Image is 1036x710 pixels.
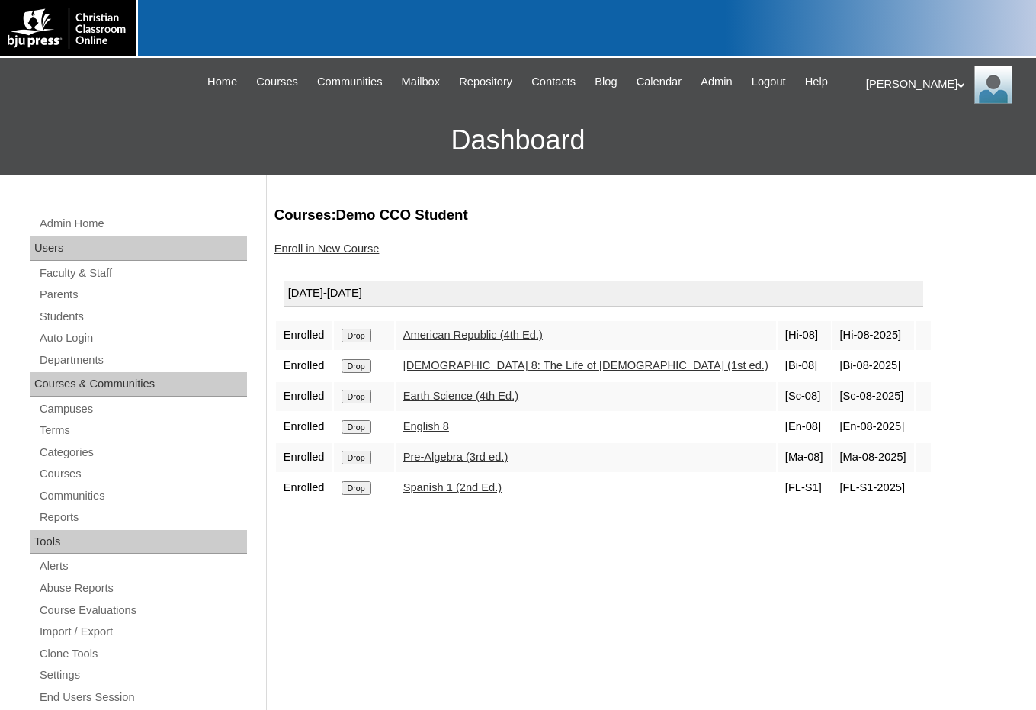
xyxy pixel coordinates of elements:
td: [FL-S1-2025] [832,474,914,503]
a: Blog [587,73,624,91]
span: Repository [459,73,512,91]
td: [Ma-08] [778,443,831,472]
img: Melanie Sevilla [974,66,1012,104]
a: Students [38,307,247,326]
td: [Sc-08-2025] [832,382,914,411]
td: [Ma-08-2025] [832,443,914,472]
a: Import / Export [38,622,247,641]
td: [En-08] [778,413,831,442]
a: Contacts [524,73,583,91]
a: Categories [38,443,247,462]
td: [En-08-2025] [832,413,914,442]
input: Drop [342,390,371,403]
input: Drop [342,451,371,464]
a: Courses [38,464,247,484]
input: Drop [342,481,371,495]
td: Enrolled [276,382,332,411]
span: Blog [595,73,617,91]
a: Clone Tools [38,644,247,663]
div: Users [30,236,247,261]
a: End Users Session [38,688,247,707]
td: [Bi-08] [778,352,831,381]
a: English 8 [403,420,449,432]
a: Reports [38,508,247,527]
span: Mailbox [402,73,441,91]
div: [PERSON_NAME] [866,66,1021,104]
td: [FL-S1] [778,474,831,503]
a: Communities [310,73,390,91]
a: Enroll in New Course [274,243,380,255]
a: American Republic (4th Ed.) [403,329,543,341]
a: Faculty & Staff [38,264,247,283]
a: Pre-Algebra (3rd ed.) [403,451,508,463]
input: Drop [342,329,371,342]
a: Alerts [38,557,247,576]
a: Spanish 1 (2nd Ed.) [403,481,502,493]
span: Courses [256,73,298,91]
a: [DEMOGRAPHIC_DATA] 8: The Life of [DEMOGRAPHIC_DATA] (1st ed.) [403,359,768,371]
a: Help [797,73,836,91]
div: Courses & Communities [30,372,247,397]
span: Communities [317,73,383,91]
td: [Hi-08] [778,321,831,350]
td: [Sc-08] [778,382,831,411]
a: Abuse Reports [38,579,247,598]
input: Drop [342,359,371,373]
td: [Bi-08-2025] [832,352,914,381]
a: Earth Science (4th Ed.) [403,390,519,402]
a: Admin Home [38,214,247,233]
a: Mailbox [394,73,448,91]
a: Calendar [629,73,689,91]
img: logo-white.png [8,8,129,49]
a: Departments [38,351,247,370]
div: [DATE]-[DATE] [284,281,923,307]
a: Terms [38,421,247,440]
a: Parents [38,285,247,304]
td: Enrolled [276,352,332,381]
a: Courses [249,73,306,91]
span: Home [207,73,237,91]
span: Calendar [637,73,682,91]
td: Enrolled [276,443,332,472]
input: Drop [342,420,371,434]
a: Course Evaluations [38,601,247,620]
span: Help [805,73,828,91]
td: Enrolled [276,413,332,442]
a: Settings [38,666,247,685]
td: Enrolled [276,321,332,350]
td: Enrolled [276,474,332,503]
a: Auto Login [38,329,247,348]
span: Logout [752,73,786,91]
a: Home [200,73,245,91]
div: Tools [30,530,247,554]
a: Admin [693,73,740,91]
a: Repository [451,73,520,91]
span: Contacts [531,73,576,91]
a: Communities [38,487,247,506]
a: Campuses [38,400,247,419]
h3: Dashboard [8,106,1028,175]
h3: Courses:Demo CCO Student [274,205,1021,225]
span: Admin [701,73,733,91]
a: Logout [744,73,794,91]
td: [Hi-08-2025] [832,321,914,350]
